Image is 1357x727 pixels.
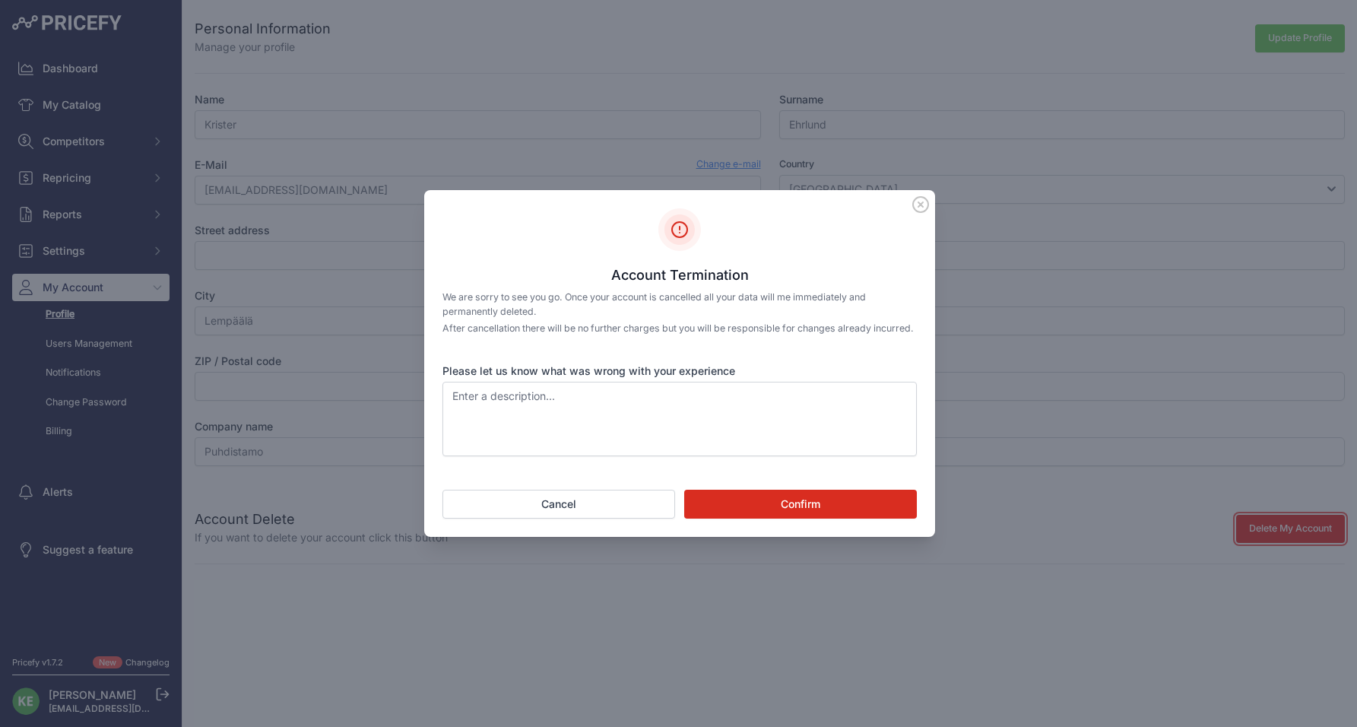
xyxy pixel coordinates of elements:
button: Cancel [442,490,675,519]
p: After cancellation there will be no further charges but you will be responsible for changes alrea... [442,322,917,336]
button: Confirm [684,490,917,519]
p: We are sorry to see you go. Once your account is cancelled all your data will me immediately and ... [442,290,917,319]
h3: Account Termination [442,266,917,284]
label: Please let us know what was wrong with your experience [442,363,917,379]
